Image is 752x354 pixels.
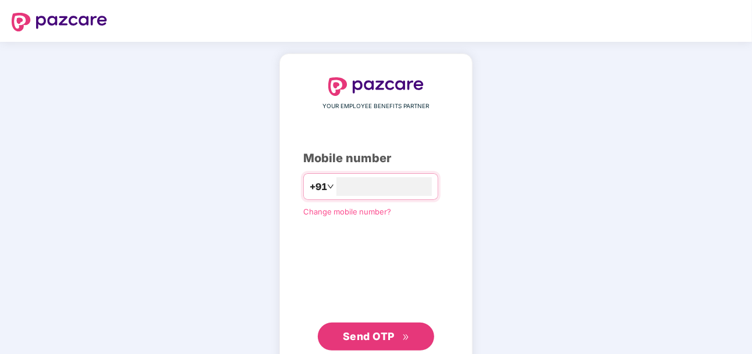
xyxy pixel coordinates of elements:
span: double-right [402,334,410,341]
span: +91 [310,180,327,194]
img: logo [12,13,107,31]
span: YOUR EMPLOYEE BENEFITS PARTNER [323,102,430,111]
a: Change mobile number? [303,207,391,216]
img: logo [328,77,424,96]
span: down [327,183,334,190]
span: Send OTP [343,330,395,342]
button: Send OTPdouble-right [318,323,434,351]
div: Mobile number [303,149,449,167]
